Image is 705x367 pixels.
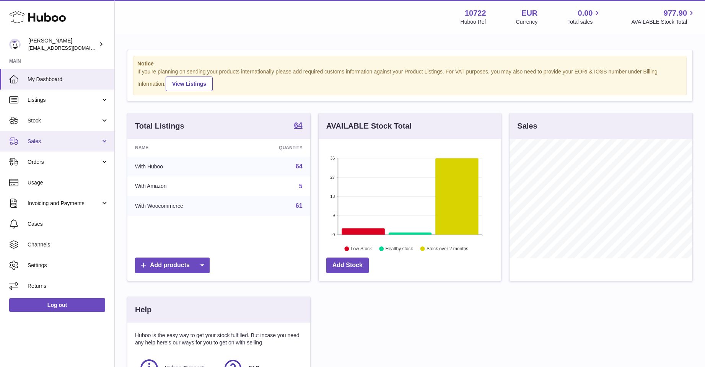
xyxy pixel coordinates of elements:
a: Add products [135,258,210,273]
img: sales@plantcaretools.com [9,39,21,50]
a: 64 [294,121,302,130]
h3: AVAILABLE Stock Total [326,121,412,131]
strong: Notice [137,60,682,67]
span: Channels [28,241,109,248]
th: Quantity [241,139,310,157]
td: With Huboo [127,157,241,176]
span: Usage [28,179,109,186]
div: Currency [516,18,538,26]
div: Huboo Ref [461,18,486,26]
span: 0.00 [578,8,593,18]
text: 18 [330,194,335,199]
text: 36 [330,156,335,160]
a: 977.90 AVAILABLE Stock Total [631,8,696,26]
span: Invoicing and Payments [28,200,101,207]
span: AVAILABLE Stock Total [631,18,696,26]
span: Settings [28,262,109,269]
strong: 10722 [465,8,486,18]
strong: EUR [521,8,537,18]
span: Total sales [567,18,601,26]
h3: Help [135,305,151,315]
div: If you're planning on sending your products internationally please add required customs informati... [137,68,682,91]
span: Stock [28,117,101,124]
span: Orders [28,158,101,166]
span: Sales [28,138,101,145]
a: View Listings [166,77,213,91]
a: 0.00 Total sales [567,8,601,26]
th: Name [127,139,241,157]
td: With Amazon [127,176,241,196]
span: 977.90 [664,8,687,18]
a: 64 [296,163,303,170]
a: 61 [296,202,303,209]
a: 5 [299,183,303,189]
p: Huboo is the easy way to get your stock fulfilled. But incase you need any help here's our ways f... [135,332,303,346]
a: Add Stock [326,258,369,273]
span: Cases [28,220,109,228]
span: Listings [28,96,101,104]
td: With Woocommerce [127,196,241,216]
text: 9 [332,213,335,218]
span: Returns [28,282,109,290]
span: [EMAIL_ADDRESS][DOMAIN_NAME] [28,45,112,51]
text: Stock over 2 months [427,246,468,251]
h3: Total Listings [135,121,184,131]
text: 0 [332,232,335,237]
span: My Dashboard [28,76,109,83]
text: Low Stock [351,246,372,251]
div: [PERSON_NAME] [28,37,97,52]
h3: Sales [517,121,537,131]
strong: 64 [294,121,302,129]
text: Healthy stock [385,246,413,251]
text: 27 [330,175,335,179]
a: Log out [9,298,105,312]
